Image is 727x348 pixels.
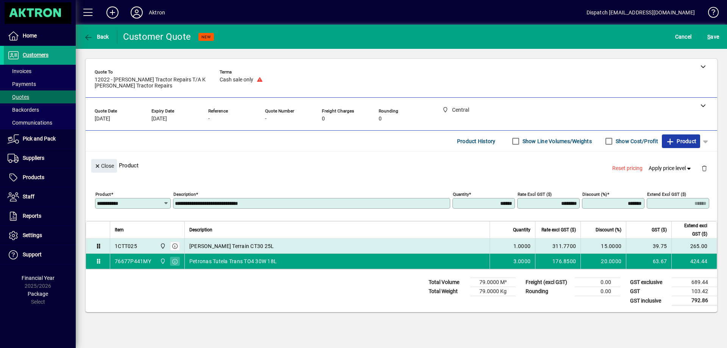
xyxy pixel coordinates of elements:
[86,151,717,179] div: Product
[158,242,167,250] span: Central
[626,287,672,296] td: GST
[626,254,671,269] td: 63.67
[95,192,111,197] mat-label: Product
[425,278,470,287] td: Total Volume
[84,34,109,40] span: Back
[4,103,76,116] a: Backorders
[707,31,719,43] span: ave
[626,239,671,254] td: 39.75
[4,149,76,168] a: Suppliers
[4,187,76,206] a: Staff
[676,222,707,238] span: Extend excl GST ($)
[425,287,470,296] td: Total Weight
[8,94,29,100] span: Quotes
[614,137,658,145] label: Show Cost/Profit
[4,226,76,245] a: Settings
[95,77,208,89] span: 12022 - [PERSON_NAME] Tractor Repairs T/A K [PERSON_NAME] Tractor Repairs
[8,107,39,113] span: Backorders
[4,116,76,129] a: Communications
[582,192,607,197] mat-label: Discount (%)
[123,31,191,43] div: Customer Quote
[470,278,516,287] td: 79.0000 M³
[671,254,717,269] td: 424.44
[695,165,713,172] app-page-header-button: Delete
[626,296,672,306] td: GST inclusive
[672,296,717,306] td: 792.86
[100,6,125,19] button: Add
[23,194,34,200] span: Staff
[518,192,552,197] mat-label: Rate excl GST ($)
[454,134,499,148] button: Product History
[8,68,31,74] span: Invoices
[540,257,576,265] div: 176.8500
[23,213,41,219] span: Reports
[662,134,700,148] button: Product
[28,291,48,297] span: Package
[91,159,117,173] button: Close
[575,278,620,287] td: 0.00
[513,226,530,234] span: Quantity
[201,34,211,39] span: NEW
[649,164,693,172] span: Apply price level
[575,287,620,296] td: 0.00
[457,135,496,147] span: Product History
[189,226,212,234] span: Description
[158,257,167,265] span: Central
[521,137,592,145] label: Show Line Volumes/Weights
[675,31,692,43] span: Cancel
[208,116,210,122] span: -
[4,130,76,148] a: Pick and Pack
[672,278,717,287] td: 689.44
[513,257,531,265] span: 3.0000
[513,242,531,250] span: 1.0000
[23,33,37,39] span: Home
[149,6,165,19] div: Aktron
[671,239,717,254] td: 265.00
[4,27,76,45] a: Home
[612,164,643,172] span: Reset pricing
[22,275,55,281] span: Financial Year
[4,245,76,264] a: Support
[265,116,267,122] span: -
[587,6,695,19] div: Dispatch [EMAIL_ADDRESS][DOMAIN_NAME]
[522,278,575,287] td: Freight (excl GST)
[173,192,196,197] mat-label: Description
[702,2,718,26] a: Knowledge Base
[673,30,694,44] button: Cancel
[322,116,325,122] span: 0
[580,254,626,269] td: 20.0000
[4,78,76,91] a: Payments
[4,91,76,103] a: Quotes
[94,160,114,172] span: Close
[82,30,111,44] button: Back
[666,135,696,147] span: Product
[540,242,576,250] div: 311.7700
[115,257,151,265] div: 76677P441MY
[23,136,56,142] span: Pick and Pack
[23,251,42,257] span: Support
[89,162,119,169] app-page-header-button: Close
[4,207,76,226] a: Reports
[379,116,382,122] span: 0
[609,162,646,175] button: Reset pricing
[672,287,717,296] td: 103.42
[115,242,137,250] div: 1CTT025
[647,192,686,197] mat-label: Extend excl GST ($)
[23,155,44,161] span: Suppliers
[646,162,696,175] button: Apply price level
[125,6,149,19] button: Profile
[626,278,672,287] td: GST exclusive
[470,287,516,296] td: 79.0000 Kg
[596,226,621,234] span: Discount (%)
[189,242,274,250] span: [PERSON_NAME] Terrain CT30 25L
[541,226,576,234] span: Rate excl GST ($)
[705,30,721,44] button: Save
[580,239,626,254] td: 15.0000
[23,232,42,238] span: Settings
[522,287,575,296] td: Rounding
[4,65,76,78] a: Invoices
[23,52,48,58] span: Customers
[151,116,167,122] span: [DATE]
[707,34,710,40] span: S
[220,77,253,83] span: Cash sale only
